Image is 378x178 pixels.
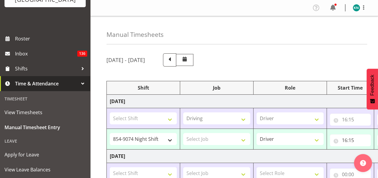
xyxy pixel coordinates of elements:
span: Shifts [15,64,78,73]
span: Manual Timesheet Entry [5,123,86,132]
a: View Timesheets [2,105,89,120]
span: View Timesheets [5,108,86,117]
div: Leave [2,135,89,147]
div: Start Time [330,84,371,91]
a: Manual Timesheet Entry [2,120,89,135]
input: Click to select... [330,134,371,146]
div: Job [183,84,250,91]
span: Roster [15,34,87,43]
div: Role [257,84,324,91]
div: Timesheet [2,93,89,105]
img: help-xxl-2.png [360,160,366,166]
div: Shift [110,84,177,91]
span: Time & Attendance [15,79,78,88]
span: View Leave Balances [5,165,86,174]
img: karl-nicole9851.jpg [353,4,360,11]
span: Feedback [370,75,375,96]
span: Apply for Leave [5,150,86,159]
span: Inbox [15,49,77,58]
h4: Manual Timesheets [106,31,164,38]
h5: [DATE] - [DATE] [106,57,145,63]
span: 136 [77,51,87,57]
a: Apply for Leave [2,147,89,162]
a: View Leave Balances [2,162,89,177]
button: Feedback - Show survey [367,69,378,109]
